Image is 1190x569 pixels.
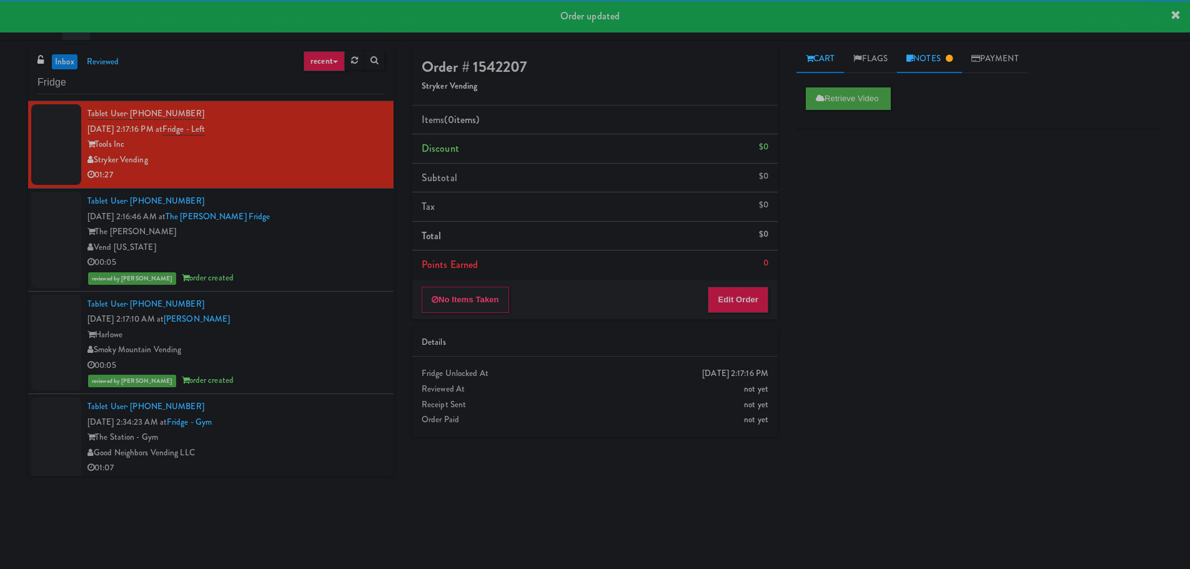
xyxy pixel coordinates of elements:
[422,366,768,382] div: Fridge Unlocked At
[87,167,384,183] div: 01:27
[162,123,205,136] a: Fridge - Left
[164,313,230,325] a: [PERSON_NAME]
[87,313,164,325] span: [DATE] 2:17:10 AM at
[796,45,845,73] a: Cart
[454,112,477,127] ng-pluralize: items
[87,123,162,135] span: [DATE] 2:17:16 PM at
[28,394,394,497] li: Tablet User· [PHONE_NUMBER][DATE] 2:34:23 AM atFridge - GymThe Station - GymGood Neighbors Vendin...
[422,59,768,75] h4: Order # 1542207
[87,416,167,428] span: [DATE] 2:34:23 AM at
[87,255,384,270] div: 00:05
[87,107,204,120] a: Tablet User· [PHONE_NUMBER]
[897,45,962,73] a: Notes
[744,383,768,395] span: not yet
[84,54,122,70] a: reviewed
[126,195,204,207] span: · [PHONE_NUMBER]
[28,101,394,189] li: Tablet User· [PHONE_NUMBER][DATE] 2:17:16 PM atFridge - LeftTools IncStryker Vending01:27
[87,342,384,358] div: Smoky Mountain Vending
[87,224,384,240] div: The [PERSON_NAME]
[87,152,384,168] div: Stryker Vending
[422,397,768,413] div: Receipt Sent
[87,210,166,222] span: [DATE] 2:16:46 AM at
[422,229,442,243] span: Total
[708,287,768,313] button: Edit Order
[87,137,384,152] div: Tools Inc
[126,298,204,310] span: · [PHONE_NUMBER]
[87,195,204,207] a: Tablet User· [PHONE_NUMBER]
[167,416,212,428] a: Fridge - Gym
[759,169,768,184] div: $0
[422,199,435,214] span: Tax
[422,257,478,272] span: Points Earned
[806,87,891,110] button: Retrieve Video
[560,9,620,23] span: Order updated
[759,139,768,155] div: $0
[87,298,204,310] a: Tablet User· [PHONE_NUMBER]
[444,112,479,127] span: (0 )
[166,210,270,222] a: The [PERSON_NAME] Fridge
[744,398,768,410] span: not yet
[87,430,384,445] div: The Station - Gym
[87,460,384,476] div: 01:07
[422,412,768,428] div: Order Paid
[88,375,176,387] span: reviewed by [PERSON_NAME]
[88,272,176,285] span: reviewed by [PERSON_NAME]
[87,400,204,412] a: Tablet User· [PHONE_NUMBER]
[182,272,234,284] span: order created
[182,374,234,386] span: order created
[87,327,384,343] div: Harlowe
[422,112,479,127] span: Items
[422,382,768,397] div: Reviewed At
[759,197,768,213] div: $0
[87,445,384,461] div: Good Neighbors Vending LLC
[422,171,457,185] span: Subtotal
[126,400,204,412] span: · [PHONE_NUMBER]
[52,54,77,70] a: inbox
[422,335,768,350] div: Details
[28,189,394,292] li: Tablet User· [PHONE_NUMBER][DATE] 2:16:46 AM atThe [PERSON_NAME] FridgeThe [PERSON_NAME]Vend [US_...
[763,255,768,271] div: 0
[304,51,345,71] a: recent
[126,107,204,119] span: · [PHONE_NUMBER]
[422,82,768,91] h5: Stryker Vending
[422,287,509,313] button: No Items Taken
[962,45,1028,73] a: Payment
[759,227,768,242] div: $0
[87,240,384,255] div: Vend [US_STATE]
[28,292,394,395] li: Tablet User· [PHONE_NUMBER][DATE] 2:17:10 AM at[PERSON_NAME]HarloweSmoky Mountain Vending00:05rev...
[744,413,768,425] span: not yet
[702,366,768,382] div: [DATE] 2:17:16 PM
[844,45,897,73] a: Flags
[37,71,384,94] input: Search vision orders
[422,141,459,156] span: Discount
[87,358,384,374] div: 00:05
